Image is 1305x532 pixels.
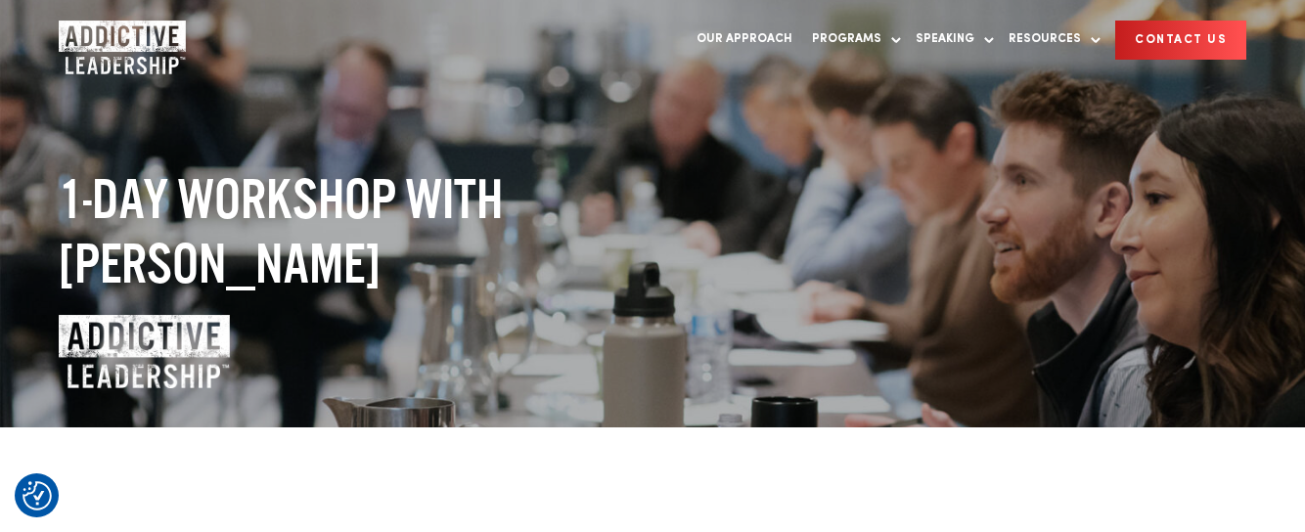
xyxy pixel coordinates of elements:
a: Our Approach [687,20,802,60]
h1: 1-Day Workshop with [PERSON_NAME] [59,166,753,295]
a: Home [59,21,176,60]
a: Programs [802,20,901,60]
a: Resources [999,20,1101,60]
img: Revisit consent button [22,481,52,510]
button: Consent Preferences [22,481,52,510]
a: CONTACT US [1115,21,1246,60]
a: Speaking [906,20,994,60]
